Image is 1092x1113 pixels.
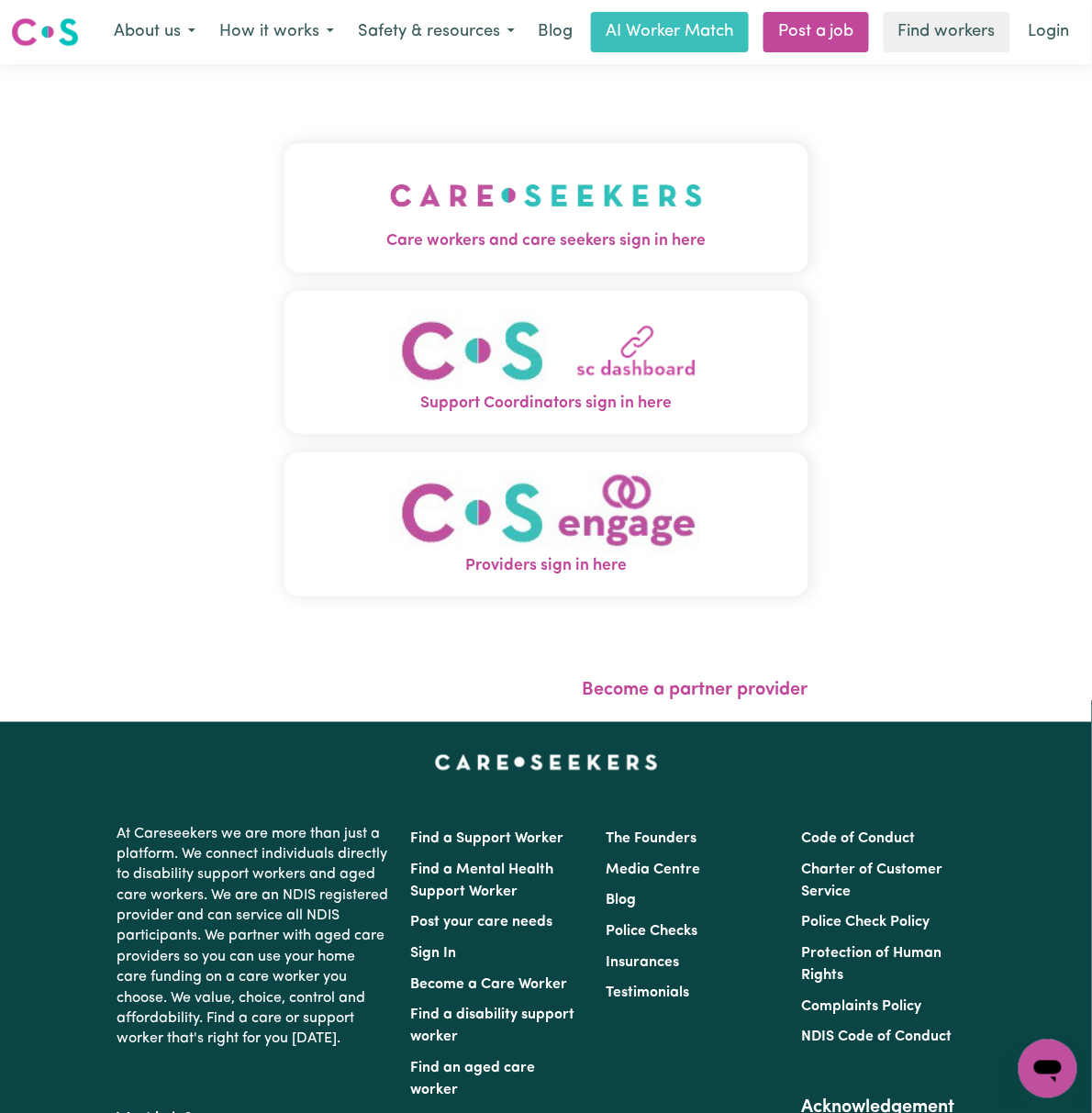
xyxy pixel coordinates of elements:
button: Safety & resources [346,13,527,51]
button: Providers sign in here [284,452,808,596]
iframe: Button to launch messaging window [1019,1040,1077,1098]
a: Testimonials [606,986,689,1001]
button: How it works [207,13,346,51]
p: At Careseekers we are more than just a platform. We connect individuals directly to disability su... [117,818,388,1058]
a: Blog [606,894,636,908]
a: Find a Support Worker [410,832,563,847]
span: Providers sign in here [284,554,808,578]
a: Find an aged care worker [410,1062,535,1098]
a: Blog [527,12,584,52]
a: Find a Mental Health Support Worker [410,863,553,900]
a: Code of Conduct [802,832,916,847]
span: Care workers and care seekers sign in here [284,229,808,253]
a: Police Check Policy [802,916,930,930]
a: AI Worker Match [591,12,749,52]
a: Careseekers home page [435,755,658,770]
a: NDIS Code of Conduct [802,1030,953,1045]
img: Careseekers logo [11,16,79,49]
a: Insurances [606,956,679,971]
a: Complaints Policy [802,1000,922,1015]
a: Find workers [884,12,1010,52]
a: Find a disability support worker [410,1008,574,1045]
a: Sign In [410,947,456,962]
span: Support Coordinators sign in here [284,392,808,416]
a: Post your care needs [410,916,552,930]
button: Care workers and care seekers sign in here [284,143,808,272]
a: Protection of Human Rights [802,947,942,984]
a: Become a Care Worker [410,978,567,993]
a: The Founders [606,832,696,847]
a: Post a job [763,12,869,52]
a: Login [1018,12,1081,52]
a: Careseekers logo [11,11,79,53]
a: Become a partner provider [583,681,808,699]
button: Support Coordinators sign in here [284,291,808,435]
a: Charter of Customer Service [802,863,943,900]
button: About us [102,13,207,51]
a: Media Centre [606,863,700,878]
a: Police Checks [606,925,697,940]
